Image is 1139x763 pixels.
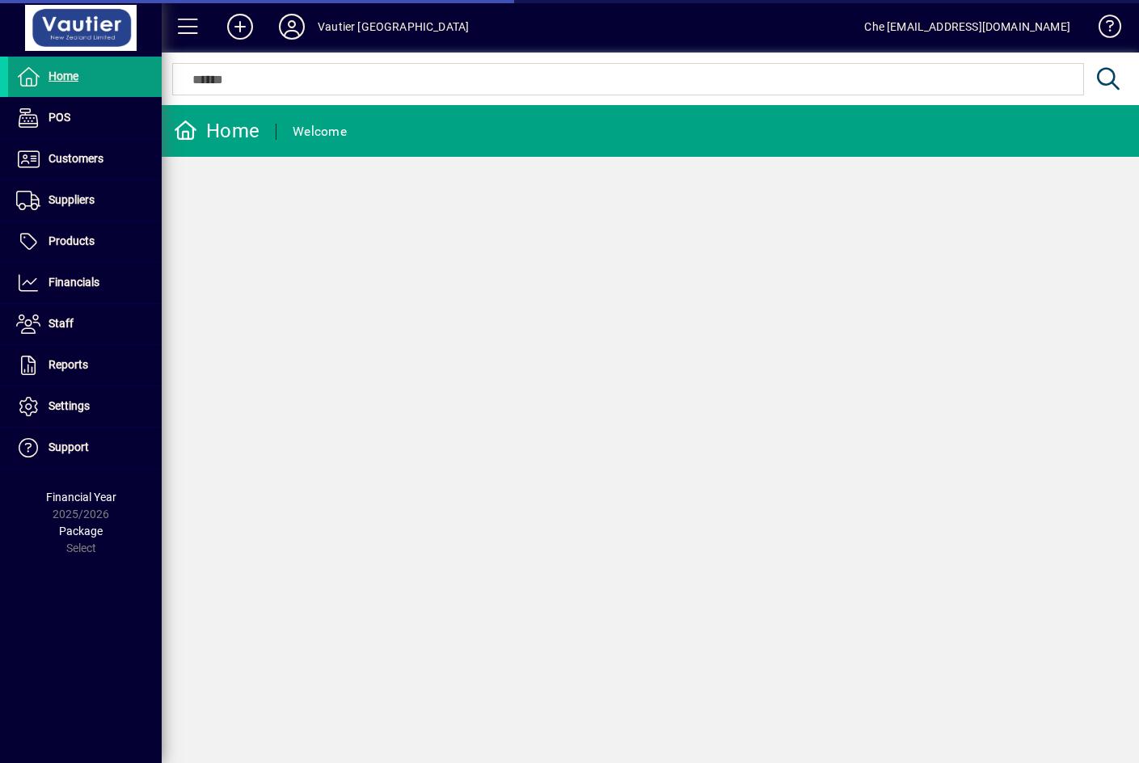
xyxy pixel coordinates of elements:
[46,491,116,504] span: Financial Year
[214,12,266,41] button: Add
[1086,3,1119,56] a: Knowledge Base
[8,221,162,262] a: Products
[8,428,162,468] a: Support
[8,304,162,344] a: Staff
[49,276,99,289] span: Financials
[8,180,162,221] a: Suppliers
[49,234,95,247] span: Products
[49,317,74,330] span: Staff
[49,70,78,82] span: Home
[8,139,162,179] a: Customers
[49,193,95,206] span: Suppliers
[49,152,103,165] span: Customers
[49,111,70,124] span: POS
[49,358,88,371] span: Reports
[8,98,162,138] a: POS
[8,386,162,427] a: Settings
[174,118,259,144] div: Home
[8,345,162,386] a: Reports
[8,263,162,303] a: Financials
[266,12,318,41] button: Profile
[318,14,469,40] div: Vautier [GEOGRAPHIC_DATA]
[49,399,90,412] span: Settings
[49,441,89,453] span: Support
[293,119,347,145] div: Welcome
[59,525,103,537] span: Package
[864,14,1070,40] div: Che [EMAIL_ADDRESS][DOMAIN_NAME]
